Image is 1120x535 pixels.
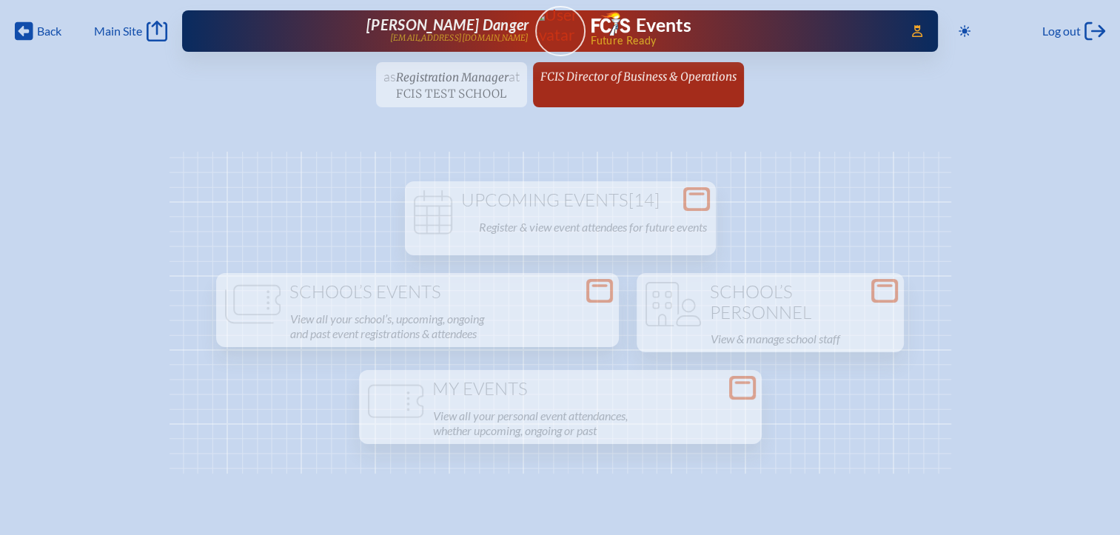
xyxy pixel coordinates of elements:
[1042,24,1081,38] span: Log out
[290,309,610,344] p: View all your school’s, upcoming, ongoing and past event registrations & attendees
[534,62,742,90] a: FCIS Director of Business & Operations
[591,12,691,38] a: FCIS LogoEvents
[365,379,756,400] h1: My Events
[529,5,591,44] img: User Avatar
[636,16,691,35] h1: Events
[94,21,167,41] a: Main Site
[366,16,529,33] span: [PERSON_NAME] Danger
[535,6,586,56] a: User Avatar
[390,33,529,43] p: [EMAIL_ADDRESS][DOMAIN_NAME]
[94,24,142,38] span: Main Site
[540,70,737,84] span: FCIS Director of Business & Operations
[591,12,630,36] img: Florida Council of Independent Schools
[711,329,895,349] p: View & manage school staff
[433,406,753,441] p: View all your personal event attendances, whether upcoming, ongoing or past
[222,282,613,303] h1: School’s Events
[37,24,61,38] span: Back
[479,217,707,238] p: Register & view event attendees for future events
[411,190,710,211] h1: Upcoming Events
[590,36,891,46] span: Future Ready
[628,189,660,211] span: [14]
[643,282,898,323] h1: School’s Personnel
[591,12,891,46] div: FCIS Events — Future ready
[229,16,529,46] a: [PERSON_NAME] Danger[EMAIL_ADDRESS][DOMAIN_NAME]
